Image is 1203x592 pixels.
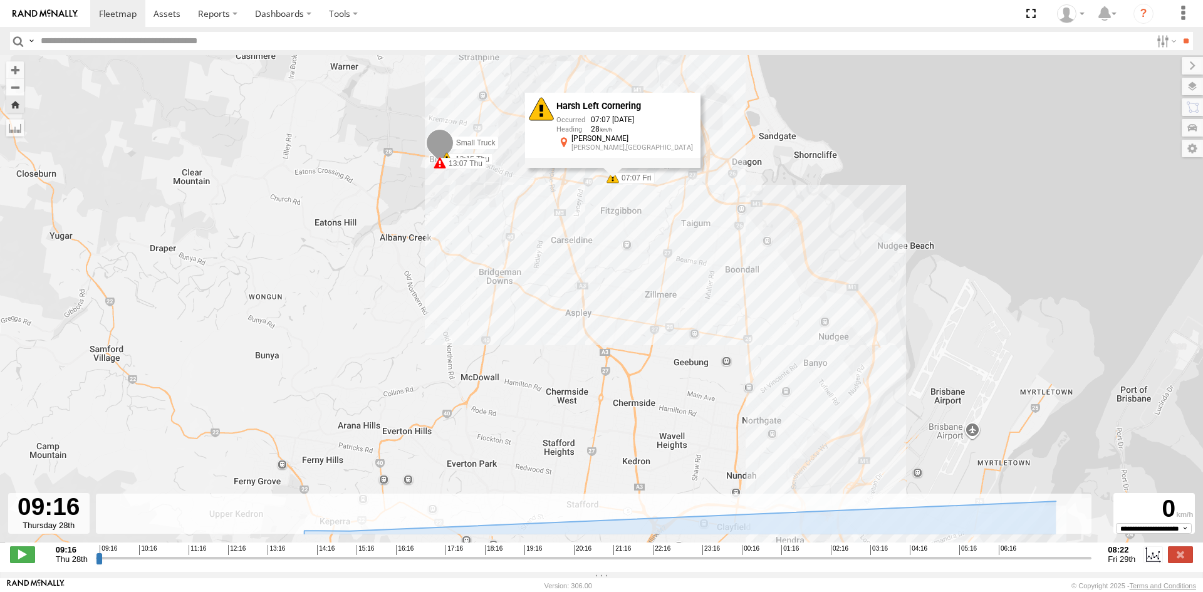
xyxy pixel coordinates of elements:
span: Thu 28th Aug 2025 [56,554,88,564]
span: 13:16 [268,545,285,555]
label: Measure [6,119,24,137]
span: 28 [591,125,612,133]
button: Zoom out [6,78,24,96]
span: 05:16 [959,545,977,555]
div: [PERSON_NAME] [571,135,693,143]
span: Small Truck [456,138,496,147]
span: 01:16 [781,545,799,555]
span: 18:16 [485,545,503,555]
span: 12:16 [228,545,246,555]
div: [PERSON_NAME],[GEOGRAPHIC_DATA] [571,144,693,152]
span: 20:16 [574,545,591,555]
div: 07:07 [DATE] [556,115,693,125]
span: 17:16 [445,545,463,555]
span: Fri 29th Aug 2025 [1108,554,1135,564]
button: Zoom Home [6,96,24,113]
strong: 09:16 [56,545,88,554]
a: Terms and Conditions [1130,582,1196,589]
span: 21:16 [613,545,631,555]
div: © Copyright 2025 - [1071,582,1196,589]
label: 07:07 Fri [613,172,655,184]
span: 06:16 [999,545,1016,555]
label: Map Settings [1182,140,1203,157]
span: 23:16 [702,545,720,555]
div: Laura Van Bruggen [1053,4,1089,23]
span: 10:16 [139,545,157,555]
span: 15:16 [357,545,374,555]
span: 14:16 [317,545,335,555]
span: 11:16 [189,545,206,555]
label: 13:15 Thu [447,153,493,165]
span: 03:16 [870,545,888,555]
div: Harsh Left Cornering [556,101,693,111]
label: Search Filter Options [1152,32,1179,50]
span: 19:16 [524,545,542,555]
span: 00:16 [742,545,759,555]
label: Search Query [26,32,36,50]
span: 04:16 [910,545,927,555]
a: Visit our Website [7,579,65,592]
label: Play/Stop [10,546,35,563]
span: 22:16 [653,545,670,555]
strong: 08:22 [1108,545,1135,554]
span: 02:16 [831,545,848,555]
label: Close [1168,546,1193,563]
i: ? [1133,4,1154,24]
span: 16:16 [396,545,414,555]
button: Zoom in [6,61,24,78]
label: 13:07 Thu [440,158,486,169]
span: 09:16 [100,545,117,555]
div: 0 [1115,495,1193,523]
img: rand-logo.svg [13,9,78,18]
div: Version: 306.00 [544,582,592,589]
